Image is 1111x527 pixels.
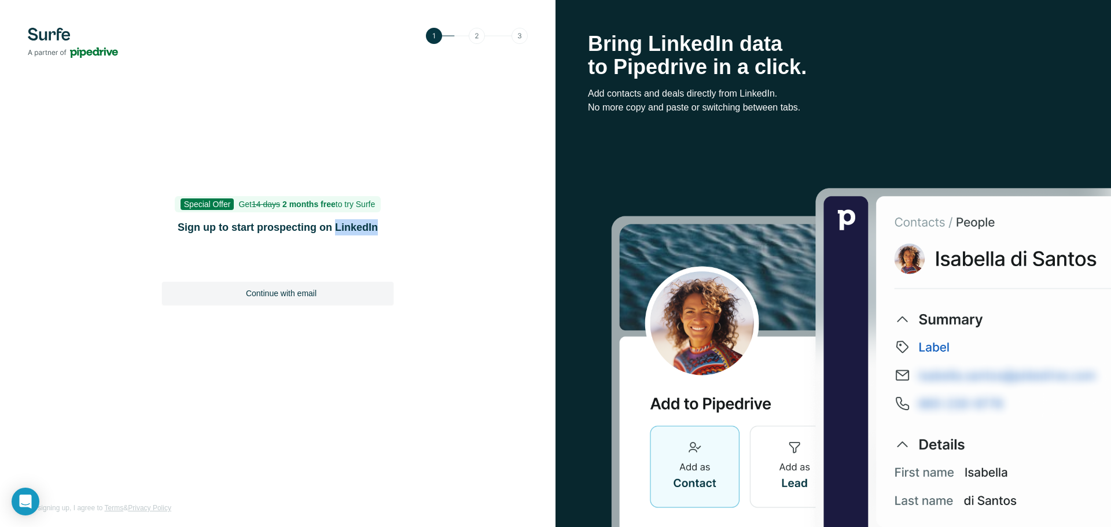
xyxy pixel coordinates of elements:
a: Privacy Policy [128,504,171,512]
span: Get to try Surfe [238,200,375,209]
p: Add contacts and deals directly from LinkedIn. [588,87,1079,101]
span: By signing up, I agree to [28,504,102,512]
b: 2 months free [282,200,336,209]
s: 14 days [252,200,280,209]
iframe: Sign in with Google Button [156,250,399,276]
span: Special Offer [181,198,234,210]
h1: Sign up to start prospecting on LinkedIn [162,219,393,235]
div: Open Intercom Messenger [12,488,39,515]
span: & [123,504,128,512]
p: No more copy and paste or switching between tabs. [588,101,1079,115]
h1: Bring LinkedIn data to Pipedrive in a click. [588,32,1079,79]
a: Terms [105,504,124,512]
img: Surfe Stock Photo - Selling good vibes [611,187,1111,527]
img: Step 1 [426,28,528,44]
img: Surfe's logo [28,28,118,58]
span: Continue with email [246,288,317,299]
